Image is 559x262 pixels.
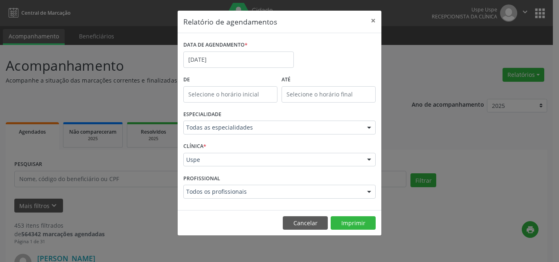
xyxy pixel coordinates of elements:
label: CLÍNICA [183,140,206,153]
span: Todos os profissionais [186,188,359,196]
button: Cancelar [283,216,328,230]
label: ESPECIALIDADE [183,108,221,121]
h5: Relatório de agendamentos [183,16,277,27]
input: Selecione o horário final [282,86,376,103]
label: ATÉ [282,74,376,86]
label: DATA DE AGENDAMENTO [183,39,248,52]
button: Imprimir [331,216,376,230]
span: Uspe [186,156,359,164]
button: Close [365,11,381,31]
input: Selecione uma data ou intervalo [183,52,294,68]
input: Selecione o horário inicial [183,86,277,103]
span: Todas as especialidades [186,123,359,132]
label: PROFISSIONAL [183,172,220,185]
label: De [183,74,277,86]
